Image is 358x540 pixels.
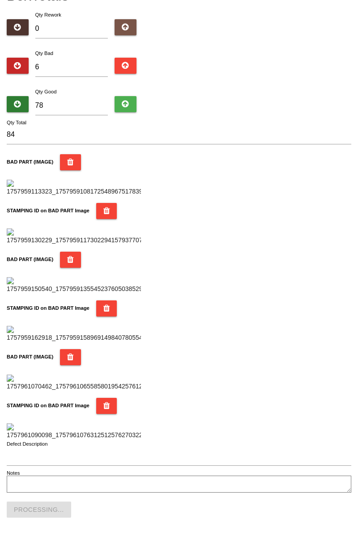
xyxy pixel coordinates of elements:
[7,257,53,262] b: BAD PART (IMAGE)
[35,12,61,17] label: Qty Rework
[60,349,81,365] button: BAD PART (IMAGE)
[35,51,53,56] label: Qty Bad
[7,228,141,245] img: 1757959130229_17579591173022941579377075350275.jpg
[7,423,141,440] img: 1757961090098_17579610763125125762703228264267.jpg
[7,469,20,477] label: Notes
[7,354,53,359] b: BAD PART (IMAGE)
[96,203,117,219] button: STAMPING ID on BAD PART Image
[7,403,89,408] b: STAMPING ID on BAD PART Image
[60,154,81,170] button: BAD PART (IMAGE)
[7,440,48,448] label: Defect Description
[7,159,53,165] b: BAD PART (IMAGE)
[7,208,89,213] b: STAMPING ID on BAD PART Image
[7,305,89,311] b: STAMPING ID on BAD PART Image
[60,252,81,268] button: BAD PART (IMAGE)
[96,300,117,316] button: STAMPING ID on BAD PART Image
[35,89,57,94] label: Qty Good
[7,326,141,342] img: 1757959162918_17579591589691498407805545885113.jpg
[7,180,141,196] img: 1757959113323_17579591081725489675178394265605.jpg
[7,119,26,127] label: Qty Total
[7,375,141,391] img: 1757961070462_17579610655858019542576129491400.jpg
[7,277,141,294] img: 1757959150540_17579591355452376050385299414210.jpg
[96,398,117,414] button: STAMPING ID on BAD PART Image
